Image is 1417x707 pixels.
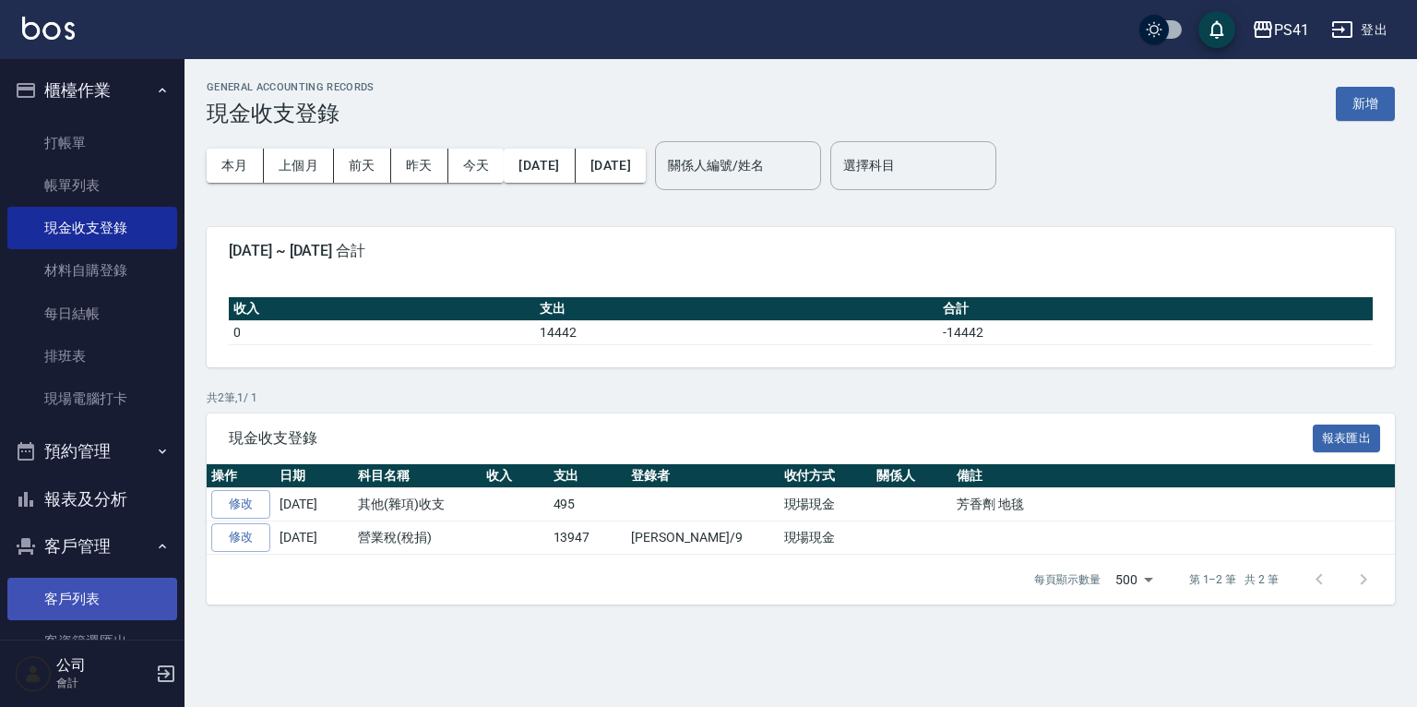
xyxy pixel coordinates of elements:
h2: GENERAL ACCOUNTING RECORDS [207,81,375,93]
h3: 現金收支登錄 [207,101,375,126]
a: 現場電腦打卡 [7,377,177,420]
button: [DATE] [504,149,575,183]
a: 新增 [1336,94,1395,112]
a: 排班表 [7,335,177,377]
th: 科目名稱 [353,464,482,488]
p: 會計 [56,675,150,691]
td: 14442 [535,320,937,344]
button: 報表匯出 [1313,425,1381,453]
div: 500 [1108,555,1160,605]
button: 今天 [448,149,505,183]
div: PS41 [1274,18,1309,42]
button: 新增 [1336,87,1395,121]
td: 0 [229,320,535,344]
td: 495 [549,488,627,521]
th: 備註 [952,464,1406,488]
button: save [1198,11,1235,48]
a: 現金收支登錄 [7,207,177,249]
p: 第 1–2 筆 共 2 筆 [1189,571,1279,588]
button: PS41 [1244,11,1316,49]
a: 客資篩選匯出 [7,620,177,663]
td: 現場現金 [780,488,873,521]
button: 報表及分析 [7,475,177,523]
span: 現金收支登錄 [229,429,1313,448]
a: 修改 [211,523,270,552]
th: 合計 [938,297,1373,321]
th: 支出 [535,297,937,321]
td: 芳香劑 地毯 [952,488,1406,521]
button: 昨天 [391,149,448,183]
button: 櫃檯作業 [7,66,177,114]
a: 材料自購登錄 [7,249,177,292]
a: 每日結帳 [7,293,177,335]
h5: 公司 [56,656,150,675]
span: [DATE] ~ [DATE] 合計 [229,242,1373,260]
button: 客戶管理 [7,522,177,570]
td: 13947 [549,521,627,555]
th: 支出 [549,464,627,488]
th: 關係人 [872,464,952,488]
p: 共 2 筆, 1 / 1 [207,389,1395,406]
td: 現場現金 [780,521,873,555]
button: 登出 [1324,13,1395,47]
th: 收付方式 [780,464,873,488]
p: 每頁顯示數量 [1034,571,1101,588]
td: [PERSON_NAME]/9 [626,521,779,555]
td: [DATE] [275,488,353,521]
th: 操作 [207,464,275,488]
img: Logo [22,17,75,40]
button: 預約管理 [7,427,177,475]
button: 上個月 [264,149,334,183]
th: 收入 [229,297,535,321]
td: 其他(雜項)收支 [353,488,482,521]
a: 修改 [211,490,270,519]
button: 前天 [334,149,391,183]
td: 營業稅(稅捐) [353,521,482,555]
a: 客戶列表 [7,578,177,620]
button: 本月 [207,149,264,183]
button: [DATE] [576,149,646,183]
th: 日期 [275,464,353,488]
th: 收入 [482,464,549,488]
a: 帳單列表 [7,164,177,207]
td: -14442 [938,320,1373,344]
a: 打帳單 [7,122,177,164]
th: 登錄者 [626,464,779,488]
td: [DATE] [275,521,353,555]
a: 報表匯出 [1313,428,1381,446]
img: Person [15,655,52,692]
